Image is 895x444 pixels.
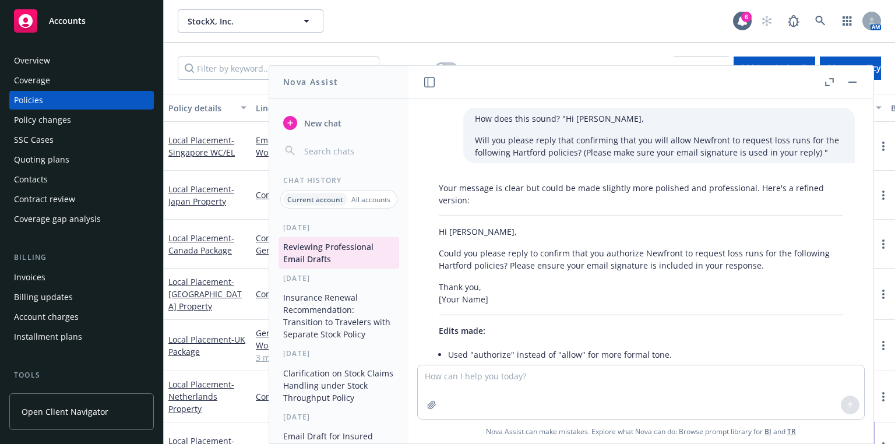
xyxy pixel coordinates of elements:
[14,91,43,110] div: Policies
[782,9,805,33] a: Report a Bug
[256,232,392,244] a: Commercial Property
[9,190,154,209] a: Contract review
[9,91,154,110] a: Policies
[876,287,890,301] a: more
[49,16,86,26] span: Accounts
[876,237,890,251] a: more
[674,57,729,80] button: Export to CSV
[9,150,154,169] a: Quoting plans
[168,334,245,357] span: - UK Package
[764,427,771,436] a: BI
[876,339,890,353] a: more
[741,12,752,22] div: 6
[809,9,832,33] a: Search
[168,379,234,414] a: Local Placement
[413,420,869,443] span: Nova Assist can make mistakes. Explore what Nova can do: Browse prompt library for and
[448,346,843,363] li: Used "authorize" instead of "allow" for more formal tone.
[351,195,390,205] p: All accounts
[168,184,234,207] span: - Japan Property
[9,5,154,37] a: Accounts
[820,62,881,73] span: Add BOR policy
[9,71,154,90] a: Coverage
[836,9,859,33] a: Switch app
[287,195,343,205] p: Current account
[734,62,815,73] span: Add historical policy
[14,288,73,306] div: Billing updates
[14,308,79,326] div: Account charges
[256,288,392,300] a: Commercial Property
[439,225,843,238] p: Hi [PERSON_NAME],
[168,276,242,312] a: Local Placement
[256,390,392,403] a: Commercial Property
[9,210,154,228] a: Coverage gap analysis
[14,327,82,346] div: Installment plans
[168,135,235,158] span: - Singapore WC/EL
[876,188,890,202] a: more
[279,112,399,133] button: New chat
[256,351,392,364] a: 3 more
[269,412,408,422] div: [DATE]
[14,131,54,149] div: SSC Cases
[9,308,154,326] a: Account charges
[787,427,796,436] a: TR
[269,175,408,185] div: Chat History
[9,369,154,381] div: Tools
[256,146,392,158] a: Workers' Compensation
[256,102,379,114] div: Lines of coverage
[269,273,408,283] div: [DATE]
[168,276,242,312] span: - [GEOGRAPHIC_DATA] Property
[9,131,154,149] a: SSC Cases
[256,134,392,146] a: Employers Liability
[734,57,815,80] button: Add historical policy
[168,135,235,158] a: Local Placement
[9,327,154,346] a: Installment plans
[256,327,392,339] a: General Liability
[279,364,399,407] button: Clarification on Stock Claims Handling under Stock Throughput Policy
[439,247,843,272] p: Could you please reply to confirm that you authorize Newfront to request loss runs for the follow...
[9,111,154,129] a: Policy changes
[439,281,843,305] p: Thank you, [Your Name]
[9,288,154,306] a: Billing updates
[168,379,234,414] span: - Netherlands Property
[168,102,234,114] div: Policy details
[168,334,245,357] a: Local Placement
[755,9,778,33] a: Start snowing
[269,348,408,358] div: [DATE]
[439,182,843,206] p: Your message is clear but could be made slightly more polished and professional. Here's a refined...
[279,237,399,269] button: Reviewing Professional Email Drafts
[386,63,431,73] span: Show inactive
[302,117,341,129] span: New chat
[674,62,729,73] span: Export to CSV
[448,363,843,380] li: Adjusted the request for clarity.
[9,170,154,189] a: Contacts
[876,139,890,153] a: more
[256,244,392,256] a: General Liability
[439,325,485,336] span: Edits made:
[178,57,379,80] input: Filter by keyword...
[9,51,154,70] a: Overview
[14,150,69,169] div: Quoting plans
[302,143,394,159] input: Search chats
[14,170,48,189] div: Contacts
[188,15,288,27] span: StockX, Inc.
[14,51,50,70] div: Overview
[279,288,399,344] button: Insurance Renewal Recommendation: Transition to Travelers with Separate Stock Policy
[876,390,890,404] a: more
[9,268,154,287] a: Invoices
[475,134,843,158] p: Will you please reply that confirming that you will allow Newfront to request loss runs for the f...
[164,94,251,122] button: Policy details
[256,339,392,351] a: Workers' Compensation
[283,76,338,88] h1: Nova Assist
[820,57,881,80] button: Add BOR policy
[22,406,108,418] span: Open Client Navigator
[14,190,75,209] div: Contract review
[9,252,154,263] div: Billing
[168,184,234,207] a: Local Placement
[475,112,843,125] p: How does this sound? "Hi [PERSON_NAME],
[14,111,71,129] div: Policy changes
[14,268,45,287] div: Invoices
[178,9,323,33] button: StockX, Inc.
[14,71,50,90] div: Coverage
[14,210,101,228] div: Coverage gap analysis
[269,223,408,232] div: [DATE]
